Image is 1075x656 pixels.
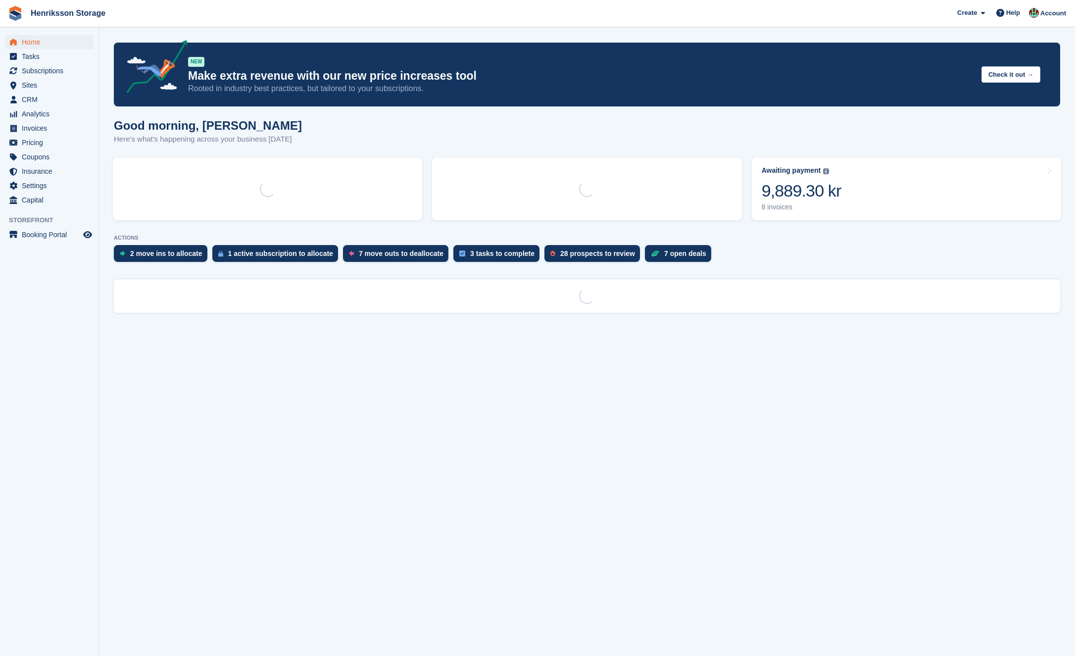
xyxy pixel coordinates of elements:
img: move_outs_to_deallocate_icon-f764333ba52eb49d3ac5e1228854f67142a1ed5810a6f6cc68b1a99e826820c5.svg [349,251,354,256]
div: 8 invoices [762,203,841,211]
p: ACTIONS [114,235,1060,241]
a: menu [5,93,94,106]
span: Home [22,35,81,49]
span: Tasks [22,50,81,63]
span: Storefront [9,215,98,225]
span: Booking Portal [22,228,81,242]
img: stora-icon-8386f47178a22dfd0bd8f6a31ec36ba5ce8667c1dd55bd0f319d3a0aa187defe.svg [8,6,23,21]
p: Here's what's happening across your business [DATE] [114,134,302,145]
span: Coupons [22,150,81,164]
a: menu [5,64,94,78]
div: 2 move ins to allocate [130,250,202,257]
div: Awaiting payment [762,166,821,175]
a: menu [5,50,94,63]
a: 7 move outs to deallocate [343,245,453,267]
a: 1 active subscription to allocate [212,245,343,267]
div: 7 open deals [664,250,706,257]
a: menu [5,150,94,164]
a: Preview store [82,229,94,241]
p: Rooted in industry best practices, but tailored to your subscriptions. [188,83,974,94]
div: NEW [188,57,204,67]
a: menu [5,35,94,49]
span: Sites [22,78,81,92]
span: Analytics [22,107,81,121]
a: menu [5,107,94,121]
a: 7 open deals [645,245,716,267]
span: Capital [22,193,81,207]
div: 9,889.30 kr [762,181,841,201]
a: menu [5,121,94,135]
h1: Good morning, [PERSON_NAME] [114,119,302,132]
img: task-75834270c22a3079a89374b754ae025e5fb1db73e45f91037f5363f120a921f8.svg [459,251,465,256]
span: CRM [22,93,81,106]
a: 28 prospects to review [544,245,645,267]
a: Henriksson Storage [27,5,109,21]
p: Make extra revenue with our new price increases tool [188,69,974,83]
a: 3 tasks to complete [453,245,544,267]
img: price-adjustments-announcement-icon-8257ccfd72463d97f412b2fc003d46551f7dbcb40ab6d574587a9cd5c0d94... [118,40,188,97]
a: menu [5,228,94,242]
img: icon-info-grey-7440780725fd019a000dd9b08b2336e03edf1995a4989e88bcd33f0948082b44.svg [823,168,829,174]
a: menu [5,179,94,193]
span: Settings [22,179,81,193]
a: menu [5,193,94,207]
span: Create [957,8,977,18]
img: deal-1b604bf984904fb50ccaf53a9ad4b4a5d6e5aea283cecdc64d6e3604feb123c2.svg [651,250,659,257]
button: Check it out → [981,66,1040,83]
div: 28 prospects to review [560,250,635,257]
span: Subscriptions [22,64,81,78]
a: menu [5,136,94,150]
span: Account [1040,8,1066,18]
div: 1 active subscription to allocate [228,250,333,257]
img: move_ins_to_allocate_icon-fdf77a2bb77ea45bf5b3d319d69a93e2d87916cf1d5bf7949dd705db3b84f3ca.svg [120,251,125,256]
div: 7 move outs to deallocate [359,250,443,257]
span: Invoices [22,121,81,135]
span: Pricing [22,136,81,150]
a: Awaiting payment 9,889.30 kr 8 invoices [752,157,1061,220]
a: 2 move ins to allocate [114,245,212,267]
img: Isak Martinelle [1029,8,1039,18]
div: 3 tasks to complete [470,250,535,257]
span: Help [1006,8,1020,18]
a: menu [5,78,94,92]
img: prospect-51fa495bee0391a8d652442698ab0144808aea92771e9ea1ae160a38d050c398.svg [550,251,555,256]
span: Insurance [22,164,81,178]
img: active_subscription_to_allocate_icon-d502201f5373d7db506a760aba3b589e785aa758c864c3986d89f69b8ff3... [218,251,223,257]
a: menu [5,164,94,178]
